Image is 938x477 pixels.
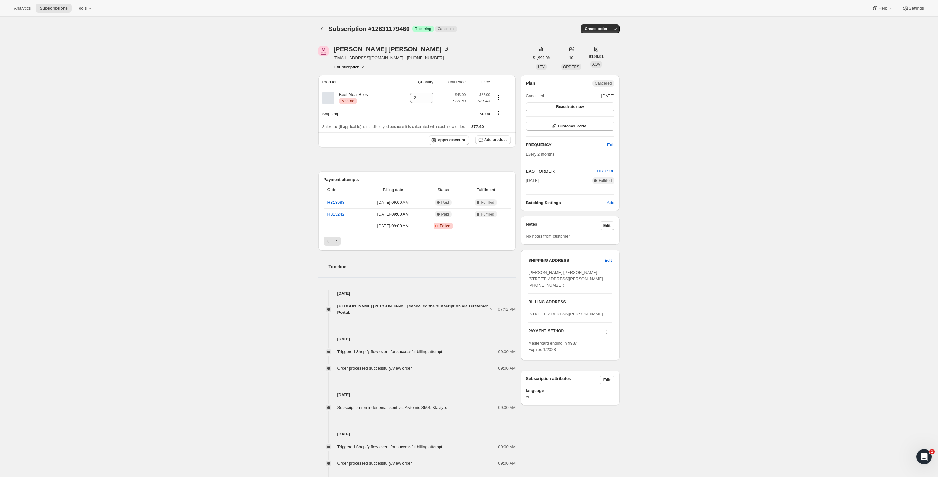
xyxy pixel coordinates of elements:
h3: BILLING ADDRESS [528,299,612,305]
span: Add product [484,137,507,142]
th: Price [467,75,492,89]
span: Subscriptions [40,6,68,11]
button: Edit [603,140,618,150]
span: AOV [592,62,600,67]
span: [EMAIL_ADDRESS][DOMAIN_NAME] · [PHONE_NUMBER] [334,55,449,61]
span: Help [878,6,887,11]
span: Reactivate now [556,104,584,109]
button: Edit [600,221,614,230]
span: Recurring [415,26,431,31]
span: language [526,388,614,394]
span: Jae Nam Roy [318,46,329,56]
button: Create order [581,24,611,33]
span: $1,999.09 [533,55,550,61]
button: Tools [73,4,97,13]
a: View order [392,461,412,466]
h3: Subscription attributes [526,376,600,384]
h4: [DATE] [318,392,516,398]
button: HB13988 [597,168,614,174]
span: Edit [603,223,611,228]
span: Create order [585,26,607,31]
button: Next [332,237,341,246]
span: Failed [440,223,450,229]
button: Shipping actions [494,110,504,117]
button: Reactivate now [526,102,614,111]
span: [DATE] [526,177,539,184]
span: Tools [77,6,87,11]
span: Customer Portal [558,124,587,129]
button: Analytics [10,4,35,13]
th: Quantity [395,75,435,89]
h2: FREQUENCY [526,142,607,148]
span: Order processed successfully. [337,366,412,371]
span: Mastercard ending in 9987 Expires 1/2028 [528,341,577,352]
span: Cancelled [526,93,544,99]
span: Triggered Shopify flow event for successful billing attempt. [337,444,444,449]
span: [PERSON_NAME] [PERSON_NAME] [STREET_ADDRESS][PERSON_NAME] [PHONE_NUMBER] [528,270,603,287]
h2: Payment attempts [324,177,511,183]
span: Sales tax (if applicable) is not displayed because it is calculated with each new order. [322,125,465,129]
span: Paid [441,200,449,205]
span: 09:00 AM [498,444,516,450]
span: [DATE] [601,93,614,99]
h3: SHIPPING ADDRESS [528,257,605,264]
span: $77.40 [469,98,490,104]
span: Triggered Shopify flow event for successful billing attempt. [337,349,444,354]
span: Billing date [365,187,422,193]
span: Edit [605,257,612,264]
span: Edit [607,142,614,148]
span: LTV [538,65,545,69]
h4: [DATE] [318,290,516,297]
button: Subscriptions [36,4,72,13]
a: HB13988 [327,200,344,205]
span: $199.91 [589,54,604,60]
span: Order processed successfully. [337,461,412,466]
span: 1 [929,449,935,454]
th: Product [318,75,395,89]
th: Shipping [318,107,395,121]
small: $43.00 [455,93,466,97]
span: Fulfilled [481,212,494,217]
span: 09:00 AM [498,349,516,355]
h3: PAYMENT METHOD [528,328,564,337]
button: Help [868,4,897,13]
span: Paid [441,212,449,217]
div: [PERSON_NAME] [PERSON_NAME] [334,46,449,52]
span: $77.40 [471,124,484,129]
span: en [526,394,614,400]
span: 09:00 AM [498,460,516,467]
span: Status [425,187,461,193]
button: [PERSON_NAME] [PERSON_NAME] cancelled the subscription via Customer Portal. [337,303,494,316]
span: 09:00 AM [498,365,516,371]
h4: [DATE] [318,431,516,437]
span: [PERSON_NAME] [PERSON_NAME] cancelled the subscription via Customer Portal. [337,303,489,316]
h2: LAST ORDER [526,168,597,174]
span: --- [327,223,331,228]
button: Customer Portal [526,122,614,131]
span: Every 2 months [526,152,554,157]
span: Missing [342,99,355,104]
th: Order [324,183,363,197]
a: HB13988 [597,169,614,173]
button: Product actions [334,64,366,70]
span: No notes from customer [526,234,570,239]
span: 10 [569,55,573,61]
span: Fulfilled [481,200,494,205]
span: Edit [603,377,611,383]
span: [DATE] · 09:00 AM [365,199,422,206]
div: Beef Meal Bites [334,92,368,104]
h4: [DATE] [318,336,516,342]
span: Subscription reminder email sent via Awtomic SMS, Klaviyo. [337,405,447,410]
span: ORDERS [563,65,579,69]
span: Fulfilled [599,178,612,183]
iframe: Intercom live chat [916,449,932,464]
button: Subscriptions [318,24,327,33]
button: Add product [475,135,511,144]
a: HB13242 [327,212,344,216]
nav: Pagination [324,237,511,246]
button: Edit [600,376,614,384]
h2: Timeline [329,263,516,270]
span: Settings [909,6,924,11]
button: Product actions [494,94,504,101]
